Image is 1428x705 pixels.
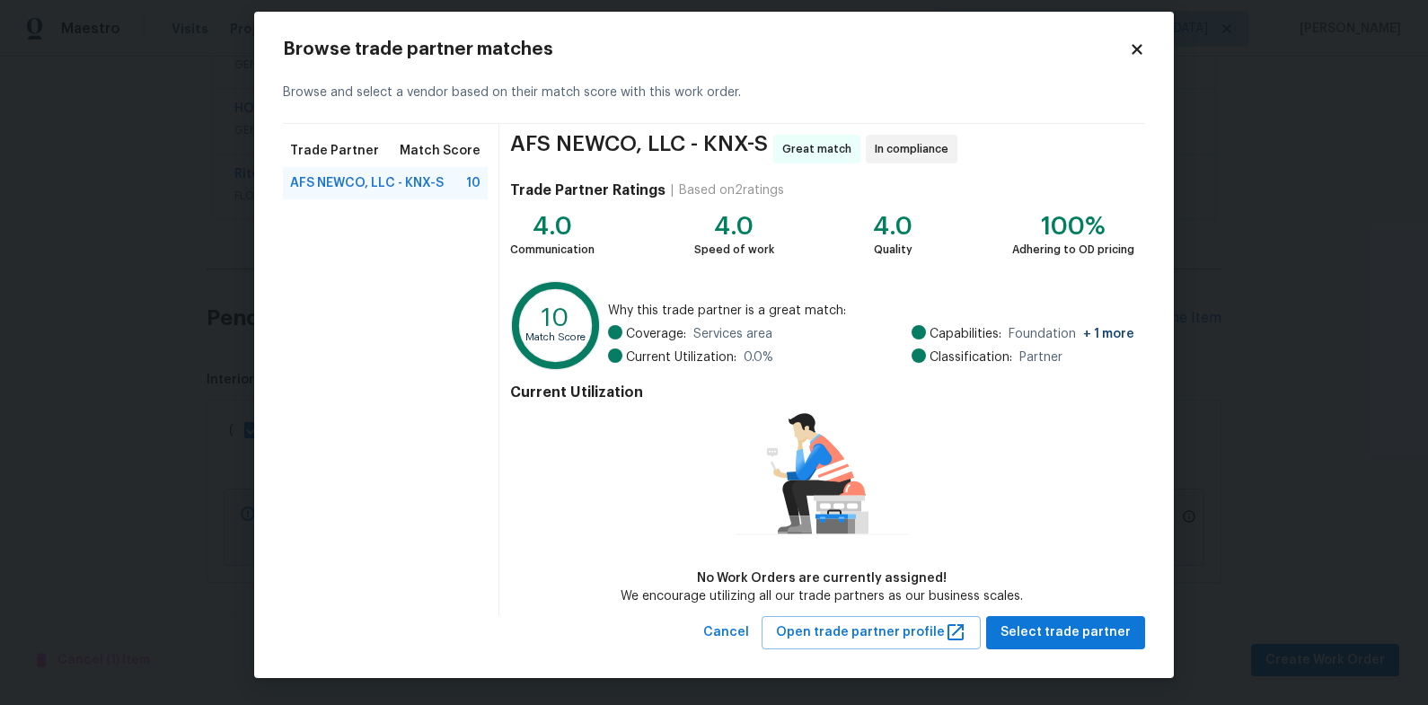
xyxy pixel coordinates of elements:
span: Current Utilization: [626,348,736,366]
span: Match Score [400,142,480,160]
div: 4.0 [873,217,912,235]
span: AFS NEWCO, LLC - KNX-S [290,174,444,192]
div: 4.0 [510,217,595,235]
span: Open trade partner profile [776,621,966,644]
div: No Work Orders are currently assigned! [621,569,1023,587]
span: Trade Partner [290,142,379,160]
span: Why this trade partner is a great match: [608,302,1134,320]
span: AFS NEWCO, LLC - KNX-S [510,135,768,163]
div: | [666,181,679,199]
span: Coverage: [626,325,686,343]
span: + 1 more [1083,328,1134,340]
span: Capabilities: [930,325,1001,343]
h4: Current Utilization [510,383,1134,401]
span: Great match [782,140,859,158]
div: 4.0 [694,217,774,235]
span: Partner [1019,348,1062,366]
div: Browse and select a vendor based on their match score with this work order. [283,62,1145,124]
span: In compliance [875,140,956,158]
span: Foundation [1009,325,1134,343]
span: Select trade partner [1000,621,1131,644]
div: Speed of work [694,241,774,259]
button: Open trade partner profile [762,616,981,649]
button: Select trade partner [986,616,1145,649]
span: Services area [693,325,772,343]
text: Match Score [525,332,586,342]
text: 10 [542,305,569,330]
div: We encourage utilizing all our trade partners as our business scales. [621,587,1023,605]
div: Communication [510,241,595,259]
div: Quality [873,241,912,259]
h2: Browse trade partner matches [283,40,1129,58]
div: Adhering to OD pricing [1012,241,1134,259]
span: Cancel [703,621,749,644]
div: 100% [1012,217,1134,235]
div: Based on 2 ratings [679,181,784,199]
span: 10 [466,174,480,192]
span: Classification: [930,348,1012,366]
span: 0.0 % [744,348,773,366]
h4: Trade Partner Ratings [510,181,666,199]
button: Cancel [696,616,756,649]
